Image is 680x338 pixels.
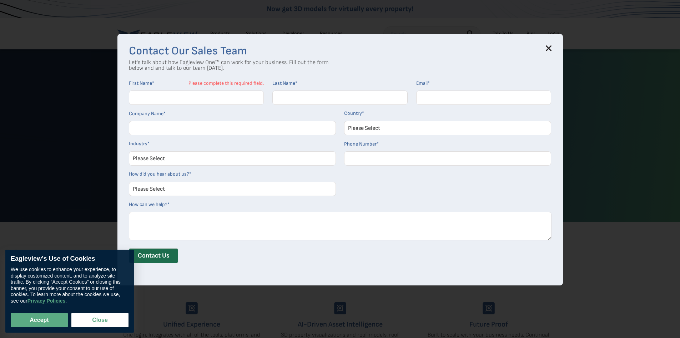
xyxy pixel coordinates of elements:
[129,45,551,57] h3: Contact Our Sales Team
[272,80,295,86] span: Last Name
[71,313,129,327] button: Close
[129,60,329,71] p: Let's talk about how Eagleview One™ can work for your business. Fill out the form below and and t...
[27,298,66,304] a: Privacy Policies
[344,141,377,147] span: Phone Number
[11,266,129,304] div: We use cookies to enhance your experience, to display customized content, and to analyze site tra...
[129,80,152,86] span: First Name
[129,141,147,147] span: Industry
[416,80,428,86] span: Email
[129,201,167,207] span: How can we help?
[188,80,264,87] label: Please complete this required field.
[344,110,362,116] span: Country
[11,313,68,327] button: Accept
[129,111,163,117] span: Company Name
[129,171,189,177] span: How did you hear about us?
[11,255,129,263] div: Eagleview’s Use of Cookies
[129,248,178,263] input: Contact Us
